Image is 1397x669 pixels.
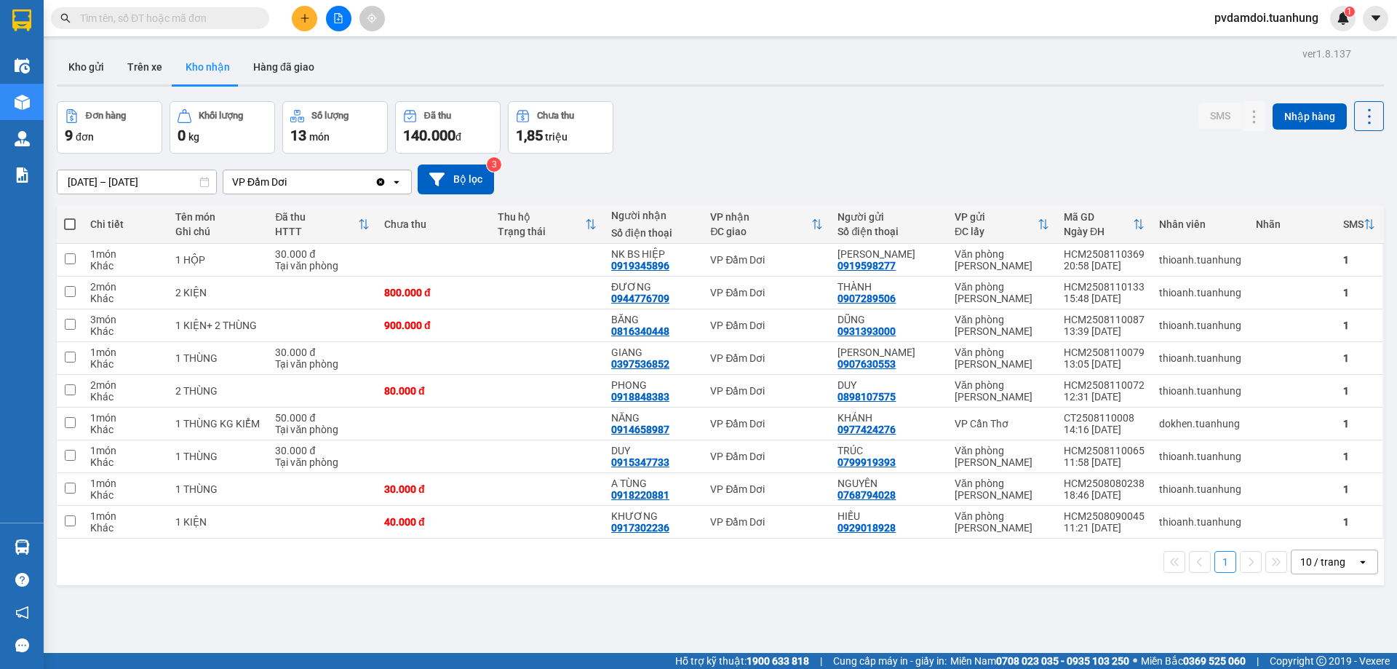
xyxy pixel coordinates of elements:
[403,127,455,144] span: 140.000
[1064,325,1145,337] div: 13:39 [DATE]
[12,9,31,31] img: logo-vxr
[710,385,823,397] div: VP Đầm Dơi
[611,260,669,272] div: 0919345896
[1256,218,1329,230] div: Nhãn
[455,131,461,143] span: đ
[288,175,290,189] input: Selected VP Đầm Dơi.
[837,358,896,370] div: 0907630553
[508,101,613,154] button: Chưa thu1,85 triệu
[65,127,73,144] span: 9
[710,352,823,364] div: VP Đầm Dơi
[90,456,161,468] div: Khác
[703,205,830,244] th: Toggle SortBy
[80,10,252,26] input: Tìm tên, số ĐT hoặc mã đơn
[384,218,483,230] div: Chưa thu
[611,391,669,403] div: 0918848383
[498,226,585,237] div: Trạng thái
[90,358,161,370] div: Khác
[710,320,823,331] div: VP Đầm Dơi
[1064,314,1145,325] div: HCM2508110087
[837,391,896,403] div: 0898107575
[1064,379,1145,391] div: HCM2508110072
[391,176,402,188] svg: open
[375,176,386,188] svg: Clear value
[395,101,501,154] button: Đã thu140.000đ
[1159,483,1241,495] div: thioanh.tuanhung
[611,248,696,260] div: NK BS HIỆP
[90,510,161,522] div: 1 món
[1064,248,1145,260] div: HCM2508110369
[1159,418,1241,429] div: dokhen.tuanhung
[947,205,1056,244] th: Toggle SortBy
[175,211,260,223] div: Tên món
[955,510,1049,534] div: Văn phòng [PERSON_NAME]
[710,451,823,462] div: VP Đầm Dơi
[175,287,260,298] div: 2 KIỆN
[116,50,174,84] button: Trên xe
[57,50,116,84] button: Kho gửi
[611,522,669,534] div: 0917302236
[384,385,483,397] div: 80.000 đ
[90,445,161,456] div: 1 món
[1183,655,1246,667] strong: 0369 525 060
[1159,320,1241,331] div: thioanh.tuanhung
[611,347,696,358] div: GIANG
[611,478,696,489] div: A TÙNG
[955,211,1038,223] div: VP gửi
[490,205,604,244] th: Toggle SortBy
[955,418,1049,429] div: VP Cần Thơ
[90,218,161,230] div: Chi tiết
[498,211,585,223] div: Thu hộ
[1064,412,1145,424] div: CT2508110008
[837,314,939,325] div: DŨNG
[275,248,370,260] div: 30.000 đ
[820,653,822,669] span: |
[1159,451,1241,462] div: thioanh.tuanhung
[90,522,161,534] div: Khác
[1343,320,1375,331] div: 1
[15,95,30,110] img: warehouse-icon
[175,226,260,237] div: Ghi chú
[837,445,939,456] div: TRÚC
[611,445,696,456] div: DUY
[90,489,161,501] div: Khác
[955,248,1049,272] div: Văn phòng [PERSON_NAME]
[1343,254,1375,266] div: 1
[292,6,317,31] button: plus
[1363,6,1388,31] button: caret-down
[1056,205,1152,244] th: Toggle SortBy
[611,489,669,501] div: 0918220881
[1064,281,1145,293] div: HCM2508110133
[950,653,1129,669] span: Miền Nam
[545,131,568,143] span: triệu
[175,451,260,462] div: 1 THÙNG
[90,478,161,489] div: 1 món
[955,478,1049,501] div: Văn phòng [PERSON_NAME]
[710,287,823,298] div: VP Đầm Dơi
[1257,653,1259,669] span: |
[1343,287,1375,298] div: 1
[1141,653,1246,669] span: Miền Bắc
[1064,522,1145,534] div: 11:21 [DATE]
[275,211,358,223] div: Đã thu
[1345,7,1355,17] sup: 1
[90,391,161,403] div: Khác
[611,358,669,370] div: 0397536852
[710,483,823,495] div: VP Đầm Dơi
[955,379,1049,403] div: Văn phòng [PERSON_NAME]
[309,131,330,143] span: món
[359,6,385,31] button: aim
[1198,103,1242,129] button: SMS
[1064,456,1145,468] div: 11:58 [DATE]
[275,358,370,370] div: Tại văn phòng
[175,418,260,429] div: 1 THÙNG KG KIỂM
[710,226,811,237] div: ĐC giao
[837,248,939,260] div: LABO CÁT TƯỜNG
[15,131,30,146] img: warehouse-icon
[837,489,896,501] div: 0768794028
[384,320,483,331] div: 900.000 đ
[1316,656,1326,666] span: copyright
[418,165,494,194] button: Bộ lọc
[175,352,260,364] div: 1 THÙNG
[268,205,377,244] th: Toggle SortBy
